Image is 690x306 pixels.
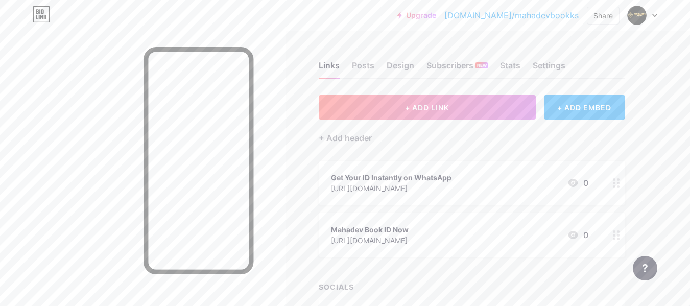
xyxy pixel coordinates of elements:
[102,59,110,67] img: tab_keywords_by_traffic_grey.svg
[352,59,374,78] div: Posts
[16,27,25,35] img: website_grey.svg
[405,103,449,112] span: + ADD LINK
[331,183,451,194] div: [URL][DOMAIN_NAME]
[331,224,409,235] div: Mahadev Book ID Now
[29,16,50,25] div: v 4.0.25
[627,6,647,25] img: mahadevbookks
[319,281,625,292] div: SOCIALS
[28,59,36,67] img: tab_domain_overview_orange.svg
[319,95,536,120] button: + ADD LINK
[319,132,372,144] div: + Add header
[567,229,588,241] div: 0
[397,11,436,19] a: Upgrade
[319,59,340,78] div: Links
[500,59,520,78] div: Stats
[477,62,487,68] span: NEW
[387,59,414,78] div: Design
[331,235,409,246] div: [URL][DOMAIN_NAME]
[113,60,172,67] div: Keywords by Traffic
[533,59,565,78] div: Settings
[426,59,488,78] div: Subscribers
[331,172,451,183] div: Get Your ID Instantly on WhatsApp
[16,16,25,25] img: logo_orange.svg
[39,60,91,67] div: Domain Overview
[544,95,625,120] div: + ADD EMBED
[567,177,588,189] div: 0
[444,9,579,21] a: [DOMAIN_NAME]/mahadevbookks
[593,10,613,21] div: Share
[27,27,112,35] div: Domain: [DOMAIN_NAME]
